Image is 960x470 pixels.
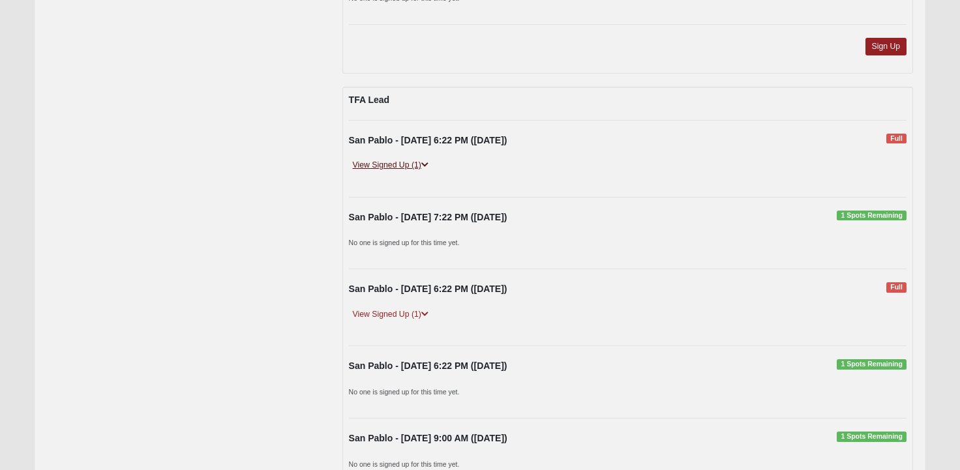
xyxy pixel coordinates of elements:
[349,360,507,371] strong: San Pablo - [DATE] 6:22 PM ([DATE])
[886,134,907,144] span: Full
[837,211,907,221] span: 1 Spots Remaining
[349,284,507,294] strong: San Pablo - [DATE] 6:22 PM ([DATE])
[349,135,507,145] strong: San Pablo - [DATE] 6:22 PM ([DATE])
[349,308,432,321] a: View Signed Up (1)
[349,433,507,443] strong: San Pablo - [DATE] 9:00 AM ([DATE])
[865,38,907,55] a: Sign Up
[886,282,907,293] span: Full
[349,158,432,172] a: View Signed Up (1)
[349,212,507,222] strong: San Pablo - [DATE] 7:22 PM ([DATE])
[837,432,907,442] span: 1 Spots Remaining
[837,359,907,370] span: 1 Spots Remaining
[349,460,460,468] small: No one is signed up for this time yet.
[349,239,460,246] small: No one is signed up for this time yet.
[349,388,460,396] small: No one is signed up for this time yet.
[349,95,390,105] strong: TFA Lead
